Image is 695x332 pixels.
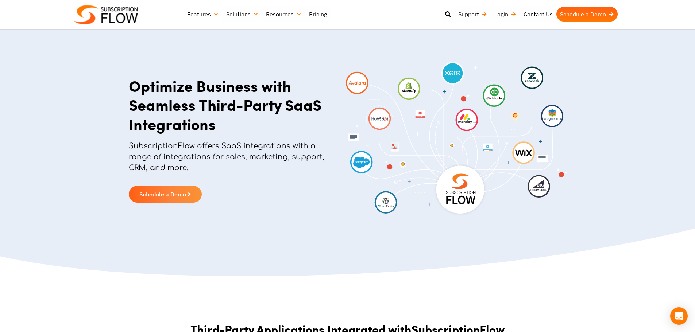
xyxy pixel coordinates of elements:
[670,307,688,325] div: Open Intercom Messenger
[556,7,618,22] a: Schedule a Demo
[455,7,491,22] a: Support
[305,7,331,22] a: Pricing
[129,141,328,181] p: SubscriptionFlow offers SaaS integrations with a range of integrations for sales, marketing, supp...
[223,7,262,22] a: Solutions
[262,7,305,22] a: Resources
[129,76,328,134] h1: Optimize Business with Seamless Third-Party SaaS Integrations
[139,191,186,197] span: Schedule a Demo
[74,5,138,24] img: Subscriptionflow
[346,62,567,217] img: SaaS Integrations
[129,186,202,203] a: Schedule a Demo
[491,7,520,22] a: Login
[184,7,223,22] a: Features
[520,7,556,22] a: Contact Us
